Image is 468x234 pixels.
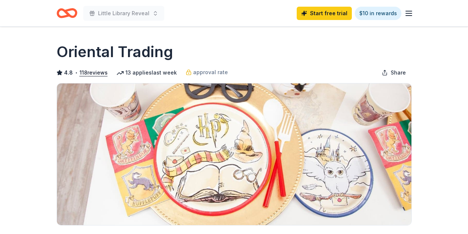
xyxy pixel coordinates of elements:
[75,70,77,76] span: •
[83,6,164,21] button: Little Library Reveal
[391,68,406,77] span: Share
[98,9,149,18] span: Little Library Reveal
[376,65,412,80] button: Share
[297,7,352,20] a: Start free trial
[117,68,177,77] div: 13 applies last week
[80,68,108,77] button: 118reviews
[193,68,228,77] span: approval rate
[57,42,173,62] h1: Oriental Trading
[186,68,228,77] a: approval rate
[355,7,401,20] a: $10 in rewards
[57,4,77,22] a: Home
[57,83,411,225] img: Image for Oriental Trading
[64,68,73,77] span: 4.8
